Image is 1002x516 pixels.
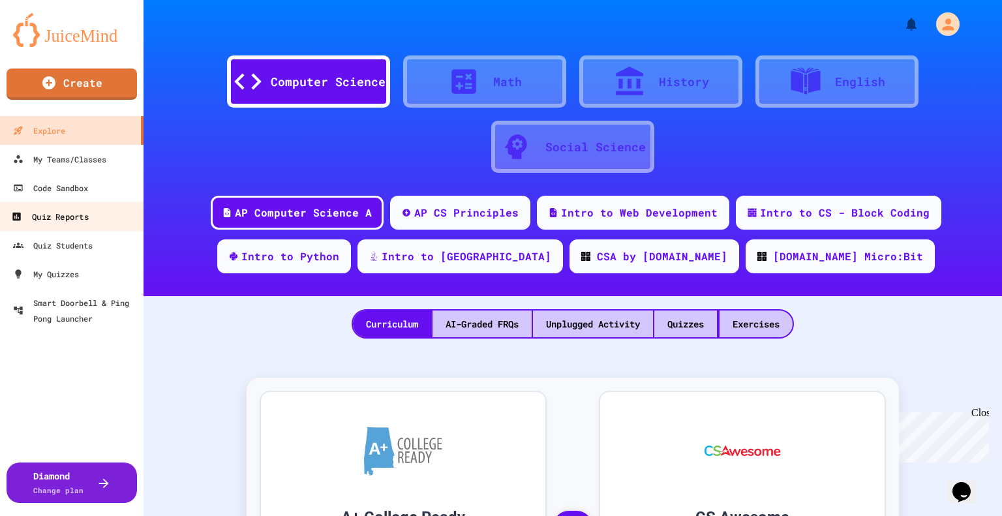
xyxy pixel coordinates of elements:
div: My Notifications [879,13,922,35]
div: Chat with us now!Close [5,5,90,83]
div: Explore [13,123,65,138]
div: My Quizzes [13,266,79,282]
div: Smart Doorbell & Ping Pong Launcher [13,295,138,326]
div: My Account [922,9,963,39]
div: Intro to Web Development [561,205,718,220]
div: AP Computer Science A [235,205,372,220]
div: Curriculum [353,311,431,337]
iframe: chat widget [947,464,989,503]
img: A+ College Ready [364,427,442,476]
img: CODE_logo_RGB.png [581,252,590,261]
div: Diamond [33,469,83,496]
div: [DOMAIN_NAME] Micro:Bit [773,249,923,264]
div: History [659,73,709,91]
img: CODE_logo_RGB.png [757,252,767,261]
div: Social Science [545,138,646,156]
a: Create [7,68,137,100]
iframe: chat widget [894,407,989,463]
div: Math [493,73,522,91]
div: Computer Science [271,73,386,91]
div: Code Sandbox [13,180,88,196]
img: CS Awesome [691,412,794,490]
div: English [835,73,885,91]
div: Quizzes [654,311,717,337]
div: Quiz Reports [11,209,88,225]
div: Quiz Students [13,237,93,253]
div: Intro to CS - Block Coding [760,205,930,220]
div: Intro to [GEOGRAPHIC_DATA] [382,249,551,264]
span: Change plan [33,485,83,495]
div: AP CS Principles [414,205,519,220]
button: DiamondChange plan [7,463,137,503]
img: logo-orange.svg [13,13,130,47]
div: AI-Graded FRQs [433,311,532,337]
div: Unplugged Activity [533,311,653,337]
div: My Teams/Classes [13,151,106,167]
div: CSA by [DOMAIN_NAME] [597,249,727,264]
div: Exercises [720,311,793,337]
div: Intro to Python [241,249,339,264]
